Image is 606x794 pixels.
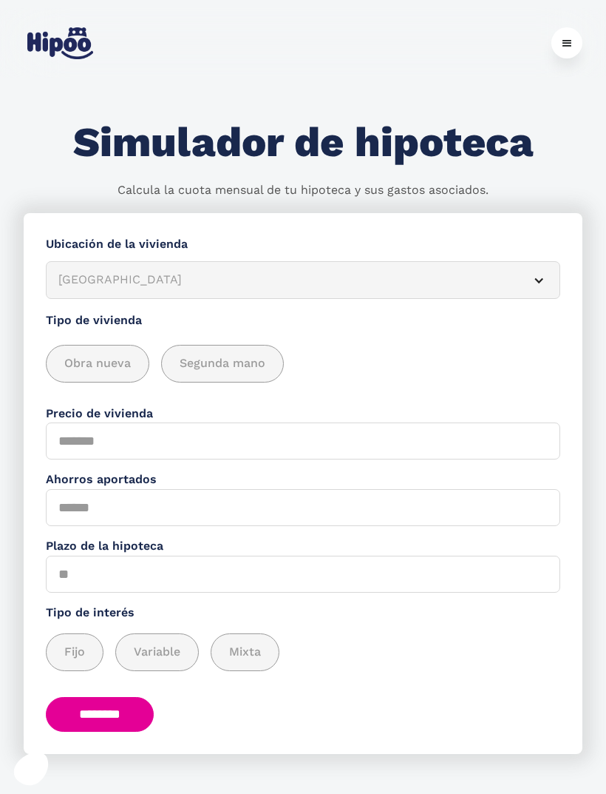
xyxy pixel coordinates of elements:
article: [GEOGRAPHIC_DATA] [46,261,560,299]
a: home [24,21,96,65]
label: Tipo de interés [46,604,560,622]
div: [GEOGRAPHIC_DATA] [58,271,512,289]
label: Tipo de vivienda [46,312,560,330]
form: Simulador Form [24,213,582,754]
div: add_description_here [46,633,560,671]
span: Variable [134,643,180,662]
label: Ubicación de la vivienda [46,235,560,254]
p: Calcula la cuota mensual de tu hipoteca y sus gastos asociados. [118,181,488,198]
div: add_description_here [46,345,560,383]
label: Plazo de la hipoteca [46,537,560,556]
span: Segunda mano [180,354,265,373]
div: menu [551,27,582,58]
label: Ahorros aportados [46,471,560,489]
label: Precio de vivienda [46,405,560,423]
h1: Simulador de hipoteca [73,120,534,166]
span: Obra nueva [64,354,131,373]
span: Mixta [229,643,261,662]
span: Fijo [64,643,85,662]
